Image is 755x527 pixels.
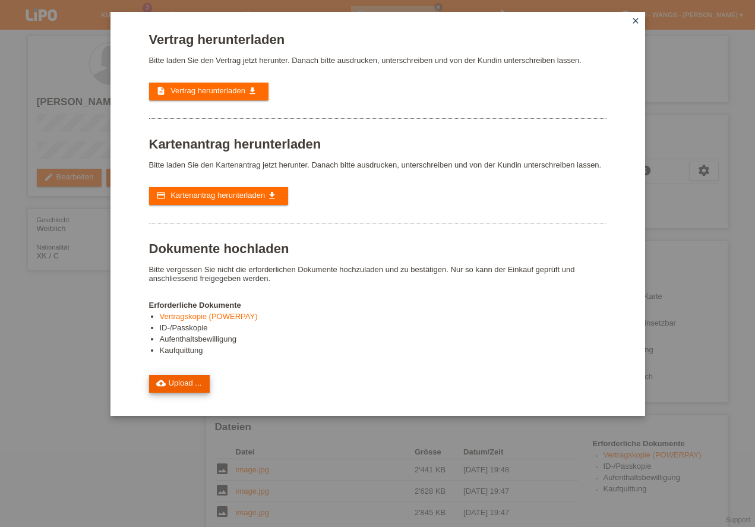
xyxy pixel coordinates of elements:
i: get_app [267,191,277,200]
p: Bitte laden Sie den Kartenantrag jetzt herunter. Danach bitte ausdrucken, unterschreiben und von ... [149,160,606,169]
a: close [628,15,643,29]
i: description [156,86,166,96]
i: close [631,16,640,26]
li: Aufenthaltsbewilligung [160,334,606,346]
i: get_app [248,86,257,96]
h4: Erforderliche Dokumente [149,301,606,310]
span: Kartenantrag herunterladen [170,191,265,200]
a: description Vertrag herunterladen get_app [149,83,268,100]
i: credit_card [156,191,166,200]
h1: Vertrag herunterladen [149,32,606,47]
p: Bitte vergessen Sie nicht die erforderlichen Dokumente hochzuladen und zu bestätigen. Nur so kann... [149,265,606,283]
li: ID-/Passkopie [160,323,606,334]
i: cloud_upload [156,378,166,388]
li: Kaufquittung [160,346,606,357]
p: Bitte laden Sie den Vertrag jetzt herunter. Danach bitte ausdrucken, unterschreiben und von der K... [149,56,606,65]
a: Vertragskopie (POWERPAY) [160,312,258,321]
a: cloud_uploadUpload ... [149,375,210,393]
h1: Kartenantrag herunterladen [149,137,606,152]
a: credit_card Kartenantrag herunterladen get_app [149,187,288,205]
span: Vertrag herunterladen [170,86,245,95]
h1: Dokumente hochladen [149,241,606,256]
